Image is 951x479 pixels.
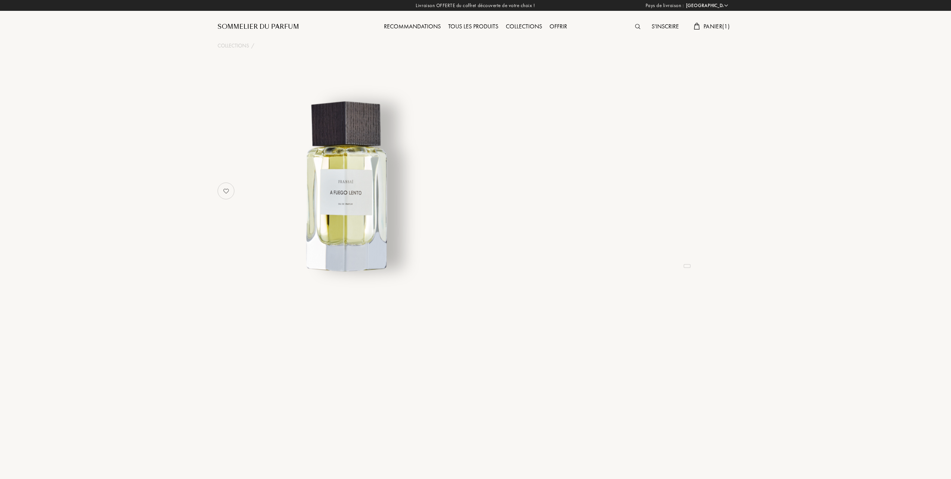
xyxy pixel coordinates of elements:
div: Collections [502,22,546,32]
a: Sommelier du Parfum [218,22,299,31]
img: arrow_w.png [723,3,729,8]
a: Tous les produits [444,22,502,30]
div: Recommandations [380,22,444,32]
a: Recommandations [380,22,444,30]
div: Offrir [546,22,571,32]
span: Pays de livraison : [646,2,684,9]
div: Tous les produits [444,22,502,32]
a: Offrir [546,22,571,30]
div: / [251,42,254,50]
img: cart.svg [694,23,700,30]
img: undefined undefined [254,95,439,280]
a: Collections [218,42,249,50]
a: Collections [502,22,546,30]
img: no_like_p.png [219,183,234,198]
img: search_icn.svg [635,24,640,29]
a: S'inscrire [648,22,683,30]
div: S'inscrire [648,22,683,32]
span: Panier ( 1 ) [704,22,730,30]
